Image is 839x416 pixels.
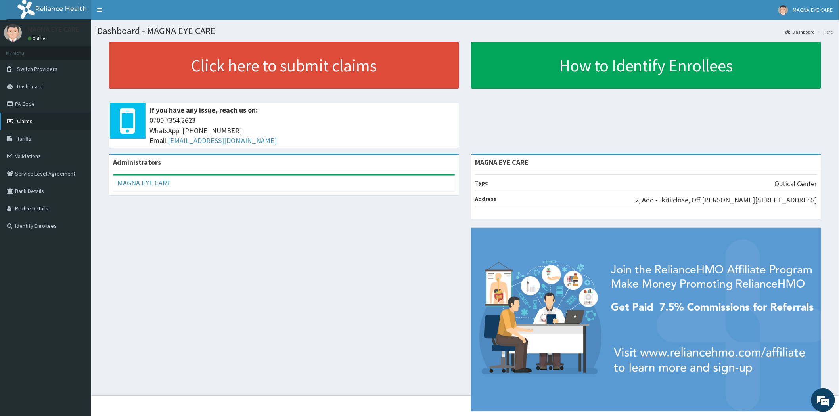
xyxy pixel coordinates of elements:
a: How to Identify Enrollees [471,42,821,89]
b: Administrators [113,158,161,167]
a: Online [28,36,47,41]
p: Optical Center [775,179,817,189]
b: Address [475,195,496,202]
b: If you have any issue, reach us on: [149,105,258,114]
b: Type [475,179,488,186]
strong: MAGNA EYE CARE [475,158,529,167]
span: Tariffs [17,135,31,142]
a: Click here to submit claims [109,42,459,89]
a: [EMAIL_ADDRESS][DOMAIN_NAME] [168,136,277,145]
span: Switch Providers [17,65,57,73]
span: MAGNA EYE CARE [793,6,833,13]
a: MAGNA EYE CARE [117,178,171,187]
p: MAGNA EYE CARE [28,26,79,33]
a: Dashboard [786,29,815,35]
li: Here [816,29,833,35]
span: Claims [17,118,33,125]
span: Dashboard [17,83,43,90]
span: 0700 7354 2623 WhatsApp: [PHONE_NUMBER] Email: [149,115,455,146]
img: User Image [4,24,22,42]
img: User Image [778,5,788,15]
img: provider-team-banner.png [471,228,821,411]
h1: Dashboard - MAGNA EYE CARE [97,26,833,36]
p: 2, Ado -Ekiti close, Off [PERSON_NAME][STREET_ADDRESS] [636,195,817,205]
